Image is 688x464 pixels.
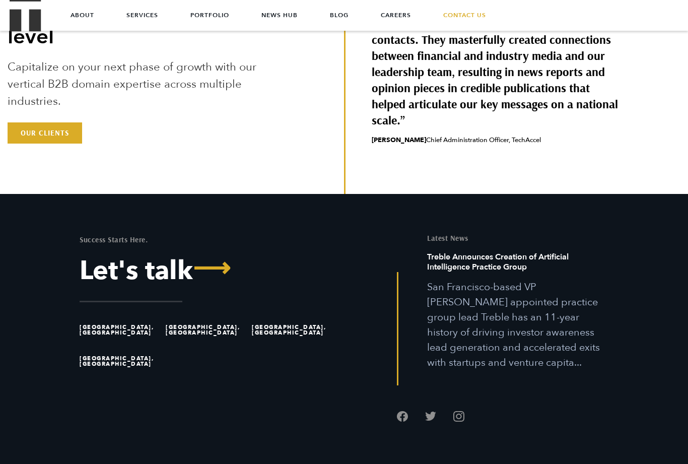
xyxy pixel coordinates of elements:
[80,258,336,284] a: Let's Talk
[427,252,608,370] a: Read this article
[427,280,608,370] p: San Francisco-based VP [PERSON_NAME] appointed practice group lead Treble has an 11-year history ...
[453,411,464,422] a: Follow us on Instagram
[397,411,408,422] a: Follow us on Facebook
[80,346,161,377] li: [GEOGRAPHIC_DATA], [GEOGRAPHIC_DATA]
[8,58,279,110] p: Capitalize on your next phase of growth with our vertical B2B domain expertise across multiple in...
[166,314,247,346] li: [GEOGRAPHIC_DATA], [GEOGRAPHIC_DATA]
[252,314,333,346] li: [GEOGRAPHIC_DATA], [GEOGRAPHIC_DATA]
[193,255,231,282] span: ⟶
[427,234,608,242] h5: Latest News
[425,411,436,422] a: Follow us on Twitter
[8,122,82,144] a: Our Clients
[427,252,608,280] h6: Treble Announces Creation of Artificial Intelligence Practice Group
[372,136,623,145] span: Chief Administration Officer, TechAccel
[372,136,426,145] b: [PERSON_NAME]
[80,314,161,346] li: [GEOGRAPHIC_DATA], [GEOGRAPHIC_DATA]
[80,235,148,244] mark: Success Starts Here.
